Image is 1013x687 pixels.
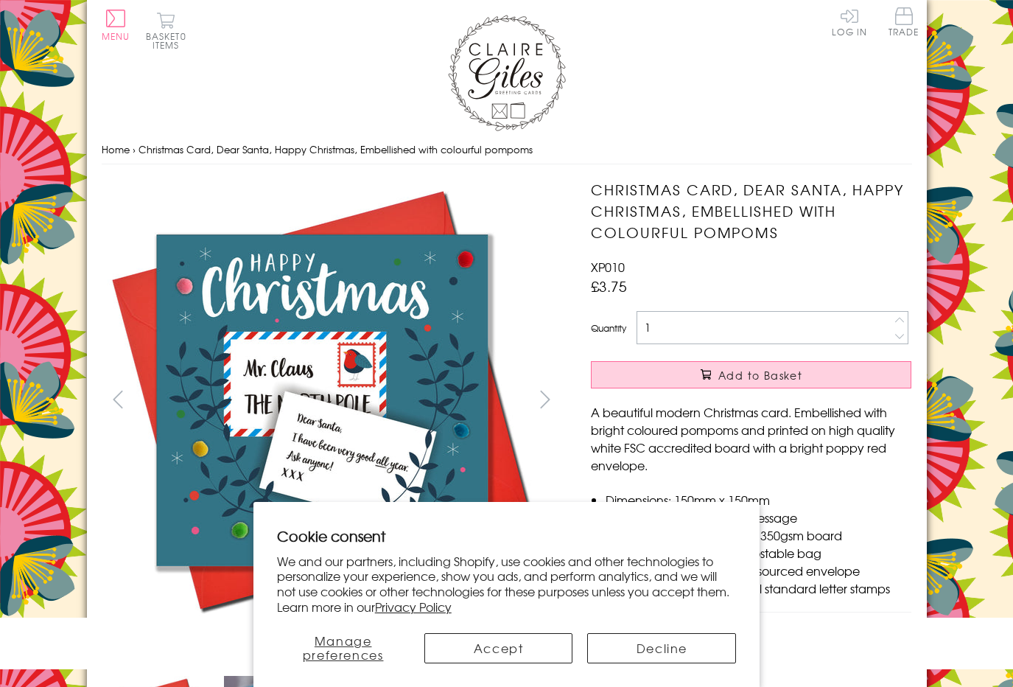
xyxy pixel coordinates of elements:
a: Privacy Policy [375,598,452,615]
p: We and our partners, including Shopify, use cookies and other technologies to personalize your ex... [277,554,737,615]
span: XP010 [591,258,625,276]
img: Christmas Card, Dear Santa, Happy Christmas, Embellished with colourful pompoms [561,179,1003,504]
button: Accept [424,633,573,663]
span: £3.75 [591,276,627,296]
button: Add to Basket [591,361,911,388]
button: Basket0 items [146,12,186,49]
span: Manage preferences [303,632,384,663]
button: Menu [102,10,130,41]
span: Menu [102,29,130,43]
nav: breadcrumbs [102,135,912,165]
p: A beautiful modern Christmas card. Embellished with bright coloured pompoms and printed on high q... [591,403,911,474]
a: Home [102,142,130,156]
a: Trade [888,7,919,39]
h1: Christmas Card, Dear Santa, Happy Christmas, Embellished with colourful pompoms [591,179,911,243]
span: › [133,142,136,156]
span: Add to Basket [718,368,802,383]
span: Trade [888,7,919,36]
button: Manage preferences [277,633,410,663]
button: Decline [587,633,736,663]
button: next [528,383,561,416]
span: Christmas Card, Dear Santa, Happy Christmas, Embellished with colourful pompoms [139,142,533,156]
button: prev [102,383,135,416]
span: 0 items [153,29,186,52]
a: Log In [832,7,867,36]
img: Christmas Card, Dear Santa, Happy Christmas, Embellished with colourful pompoms [101,179,543,621]
h2: Cookie consent [277,526,737,546]
label: Quantity [591,321,626,335]
li: Dimensions: 150mm x 150mm [606,491,911,509]
img: Claire Giles Greetings Cards [448,15,566,131]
